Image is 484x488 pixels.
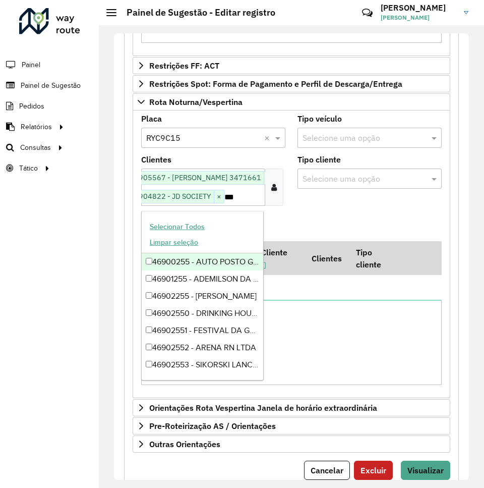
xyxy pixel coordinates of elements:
a: Restrições FF: ACT [133,57,450,74]
h3: [PERSON_NAME] [381,3,456,13]
span: Consultas [20,142,51,153]
label: Placa [141,113,162,125]
span: × [214,191,224,203]
span: Restrições FF: ACT [149,62,219,70]
div: 46902554 - FIFO COMERCIO DE ALI [142,373,263,391]
span: Excluir [360,465,386,475]
div: 46902551 - FESTIVAL DA GULA [142,322,263,339]
div: 46902552 - ARENA RN LTDA [142,339,263,356]
span: Restrições Spot: Forma de Pagamento e Perfil de Descarga/Entrega [149,80,402,88]
span: Cancelar [311,465,343,475]
span: Painel [22,60,40,70]
label: Tipo veículo [297,113,342,125]
button: Limpar seleção [145,235,203,250]
span: Visualizar [407,465,444,475]
span: Outras Orientações [149,440,220,448]
th: Clientes [305,241,349,275]
span: × [264,172,274,184]
button: Cancelar [304,461,350,480]
span: Painel de Sugestão [21,80,81,91]
div: 46902550 - DRINKING HOUSE CONVE [142,305,263,322]
a: Contato Rápido [356,2,378,24]
a: Orientações Rota Vespertina Janela de horário extraordinária [133,399,450,416]
ng-dropdown-panel: Options list [141,211,264,381]
button: Visualizar [401,461,450,480]
label: Clientes [141,153,171,166]
div: Rota Noturna/Vespertina [133,111,450,398]
span: 46905567 - [PERSON_NAME] 3471661 [127,172,264,184]
div: 46902553 - SIKORSKI LANCHES EIR [142,356,263,373]
a: Pre-Roteirização AS / Orientações [133,417,450,435]
a: Outras Orientações [133,436,450,453]
span: Pre-Roteirização AS / Orientações [149,422,276,430]
button: Selecionar Todos [145,219,209,235]
label: Tipo cliente [297,153,341,166]
span: Relatórios [21,122,52,132]
span: Orientações Rota Vespertina Janela de horário extraordinária [149,404,377,412]
span: Rota Noturna/Vespertina [149,98,243,106]
div: 46900255 - AUTO POSTO GALICIA E [142,253,263,270]
button: Excluir [354,461,393,480]
span: 46904822 - JD SOCIETY [127,190,214,202]
a: Rota Noturna/Vespertina [133,93,450,111]
a: Restrições Spot: Forma de Pagamento e Perfil de Descarga/Entrega [133,75,450,92]
th: Tipo cliente [349,241,399,275]
span: [PERSON_NAME] [381,13,456,22]
span: Pedidos [19,101,44,112]
div: 46901255 - ADEMILSON DA ROSA 02 [142,270,263,288]
div: 46902255 - [PERSON_NAME] [142,288,263,305]
span: Clear all [264,132,273,144]
th: Código Cliente [226,241,305,275]
h2: Painel de Sugestão - Editar registro [116,7,275,18]
span: Tático [19,163,38,174]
